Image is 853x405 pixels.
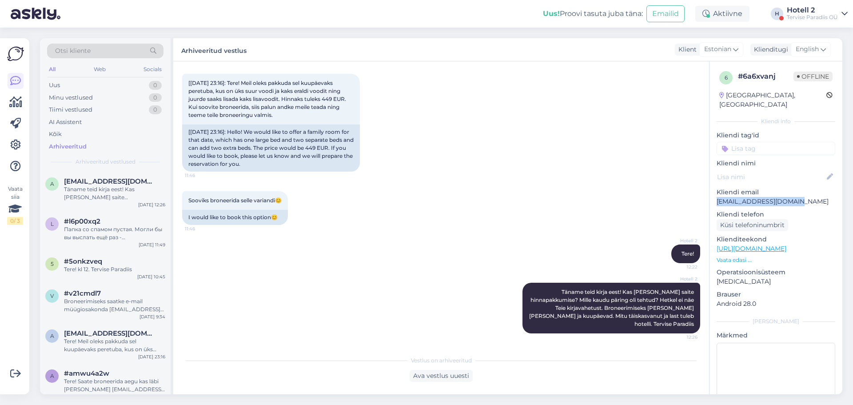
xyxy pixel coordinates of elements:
[137,273,165,280] div: [DATE] 10:45
[49,118,82,127] div: AI Assistent
[796,44,819,54] span: English
[181,44,247,56] label: Arhiveeritud vestlus
[64,377,165,393] div: Tere! Saate broneerida aegu kas läbi [PERSON_NAME] [EMAIL_ADDRESS][DOMAIN_NAME] või läbi telefoni...
[49,130,62,139] div: Kõik
[664,237,698,244] span: Hotell 2
[717,290,835,299] p: Brauser
[682,250,694,257] span: Tere!
[49,142,87,151] div: Arhiveeritud
[719,91,826,109] div: [GEOGRAPHIC_DATA], [GEOGRAPHIC_DATA]
[64,297,165,313] div: Broneerimiseks saatke e-mail müügiosakonda [EMAIL_ADDRESS][DOMAIN_NAME]
[717,159,835,168] p: Kliendi nimi
[49,93,93,102] div: Minu vestlused
[717,235,835,244] p: Klienditeekond
[717,210,835,219] p: Kliendi telefon
[717,245,786,253] a: [URL][DOMAIN_NAME]
[787,7,848,21] a: Hotell 2Tervise Paradiis OÜ
[750,45,788,54] div: Klienditugi
[50,373,54,379] span: a
[717,331,835,340] p: Märkmed
[717,277,835,286] p: [MEDICAL_DATA]
[50,180,54,187] span: a
[50,293,54,299] span: v
[185,172,218,179] span: 11:46
[140,313,165,320] div: [DATE] 9:34
[717,317,835,325] div: [PERSON_NAME]
[646,5,685,22] button: Emailid
[717,268,835,277] p: Operatsioonisüsteem
[64,265,165,273] div: Tere! kl 12. Tervise Paradiis
[695,6,749,22] div: Aktiivne
[149,105,162,114] div: 0
[139,241,165,248] div: [DATE] 11:49
[64,257,102,265] span: #5onkzveq
[664,276,698,282] span: Hotell 2
[410,370,473,382] div: Ava vestlus uuesti
[64,177,156,185] span: airi.animagi@gmail.com
[411,357,472,365] span: Vestlus on arhiveeritud
[64,225,165,241] div: Папка со спамом пустая. Могли бы вы выслать ещё раз - [EMAIL_ADDRESS][DOMAIN_NAME] ? Чтобы понима...
[142,64,163,75] div: Socials
[51,261,54,267] span: 5
[543,9,560,18] b: Uus!
[64,369,109,377] span: #amwu4a2w
[664,334,698,341] span: 12:26
[49,81,60,90] div: Uus
[725,74,728,81] span: 6
[182,210,288,225] div: I would like to book this option😊
[543,8,643,19] div: Proovi tasuta juba täna:
[185,225,218,232] span: 11:46
[55,46,91,56] span: Otsi kliente
[188,80,347,118] span: [[DATE] 23:16]: Tere! Meil oleks pakkuda sel kuupäevaks peretuba, kus on üks suur voodi ja kaks e...
[664,264,698,270] span: 12:22
[717,131,835,140] p: Kliendi tag'id
[182,124,360,172] div: [[DATE] 23:16]: Hello! We would like to offer a family room for that date, which has one large be...
[92,64,108,75] div: Web
[717,299,835,309] p: Android 28.0
[787,7,838,14] div: Hotell 2
[64,289,101,297] span: #v21cmdl7
[49,105,92,114] div: Tiimi vestlused
[64,329,156,337] span: airi.animagi@gmail.com
[717,219,788,231] div: Küsi telefoninumbrit
[64,217,100,225] span: #l6p00xq2
[64,185,165,201] div: Täname teid kirja eest! Kas [PERSON_NAME] saite hinnapakkumise? Mille kaudu päring oli tehtud? He...
[138,353,165,360] div: [DATE] 23:16
[50,333,54,339] span: a
[529,289,695,327] span: Täname teid kirja eest! Kas [PERSON_NAME] saite hinnapakkumise? Mille kaudu päring oli tehtud? He...
[7,217,23,225] div: 0 / 3
[7,185,23,225] div: Vaata siia
[717,197,835,206] p: [EMAIL_ADDRESS][DOMAIN_NAME]
[717,172,825,182] input: Lisa nimi
[138,201,165,208] div: [DATE] 12:26
[704,44,731,54] span: Estonian
[64,337,165,353] div: Tere! Meil oleks pakkuda sel kuupäevaks peretuba, kus on üks suur voodi ja kaks eraldi voodit nin...
[717,188,835,197] p: Kliendi email
[139,393,165,400] div: [DATE] 23:11
[51,221,54,227] span: l
[717,117,835,125] div: Kliendi info
[793,72,833,81] span: Offline
[149,81,162,90] div: 0
[188,197,282,204] span: Sooviks broneerida selle variandi😊
[76,158,136,166] span: Arhiveeritud vestlused
[7,45,24,62] img: Askly Logo
[149,93,162,102] div: 0
[787,14,838,21] div: Tervise Paradiis OÜ
[738,71,793,82] div: # 6a6xvanj
[717,256,835,264] p: Vaata edasi ...
[717,142,835,155] input: Lisa tag
[771,8,783,20] div: H
[47,64,57,75] div: All
[675,45,697,54] div: Klient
